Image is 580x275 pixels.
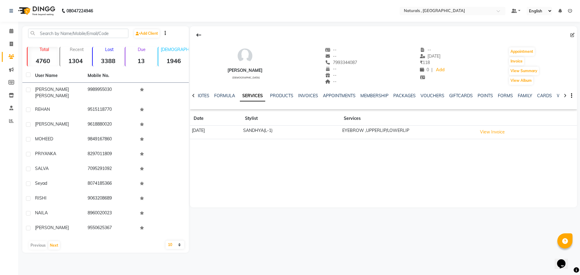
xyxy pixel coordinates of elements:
td: 9515118770 [84,103,137,117]
img: avatar [236,47,254,65]
td: 9989955030 [84,83,137,103]
p: Total [30,47,58,52]
a: FORMULA [214,93,235,98]
span: REHAN [35,107,50,112]
img: logo [15,2,57,19]
td: SANDHYA(L-1) [241,126,340,139]
p: Lost [95,47,124,52]
b: 08047224946 [66,2,93,19]
strong: 1304 [60,57,91,65]
strong: 13 [125,57,156,65]
button: View Album [509,76,533,85]
span: MOHEED [35,136,53,142]
span: [PERSON_NAME] [35,87,69,92]
span: [DEMOGRAPHIC_DATA] [232,76,260,79]
a: PACKAGES [393,93,416,98]
span: 118 [420,60,430,65]
th: Stylist [241,112,340,126]
iframe: chat widget [555,251,574,269]
td: 9849167860 [84,132,137,147]
button: View Invoice [477,127,507,137]
input: Search by Name/Mobile/Email/Code [28,29,128,38]
span: -- [325,47,337,53]
th: Date [190,112,241,126]
a: MEMBERSHIP [360,93,388,98]
span: -- [325,79,337,84]
span: -- [325,53,337,59]
p: Recent [63,47,91,52]
button: Next [48,241,60,250]
a: WALLET [557,93,574,98]
td: 7095291092 [84,162,137,177]
button: Invoice [509,57,524,66]
p: [DEMOGRAPHIC_DATA] [161,47,189,52]
span: -- [325,72,337,78]
span: SALVA [35,166,49,171]
span: [DATE] [420,53,441,59]
span: [PERSON_NAME] [35,93,69,98]
th: Mobile No. [84,69,137,83]
span: [PERSON_NAME] [35,121,69,127]
a: SERVICES [240,91,265,101]
td: 9618880020 [84,117,137,132]
td: 8960020023 [84,206,137,221]
a: INVOICES [298,93,318,98]
strong: 3388 [93,57,124,65]
a: Add Client [134,29,159,38]
a: POINTS [478,93,493,98]
span: 0 [420,67,429,72]
a: VOUCHERS [420,93,444,98]
span: Seyad [35,181,47,186]
div: [PERSON_NAME] [227,67,263,74]
strong: 1946 [158,57,189,65]
a: FAMILY [518,93,532,98]
td: EYEBROW ,UPPERLIP/LOWERLIP [340,126,475,139]
span: RISHI [35,195,47,201]
span: | [431,67,433,73]
a: PRODUCTS [270,93,293,98]
span: -- [325,66,337,72]
td: 9550625367 [84,221,137,236]
span: NAILA [35,210,48,216]
a: Add [435,66,446,74]
td: 8074185366 [84,177,137,191]
a: NOTES [196,93,209,98]
div: Back to Client [192,29,205,41]
span: PRIYANKA [35,151,56,156]
td: [DATE] [190,126,241,139]
strong: 4760 [27,57,58,65]
th: User Name [31,69,84,83]
a: APPOINTMENTS [323,93,356,98]
a: FORMS [498,93,513,98]
a: GIFTCARDS [449,93,473,98]
p: Due [127,47,156,52]
span: 7993344087 [325,60,357,65]
button: View Summary [509,67,539,75]
span: [PERSON_NAME] [35,225,69,230]
td: 9063208689 [84,191,137,206]
th: Services [340,112,475,126]
span: ₹ [420,60,423,65]
button: Appointment [509,47,535,56]
span: -- [420,47,431,53]
a: CARDS [537,93,552,98]
td: 8297011809 [84,147,137,162]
